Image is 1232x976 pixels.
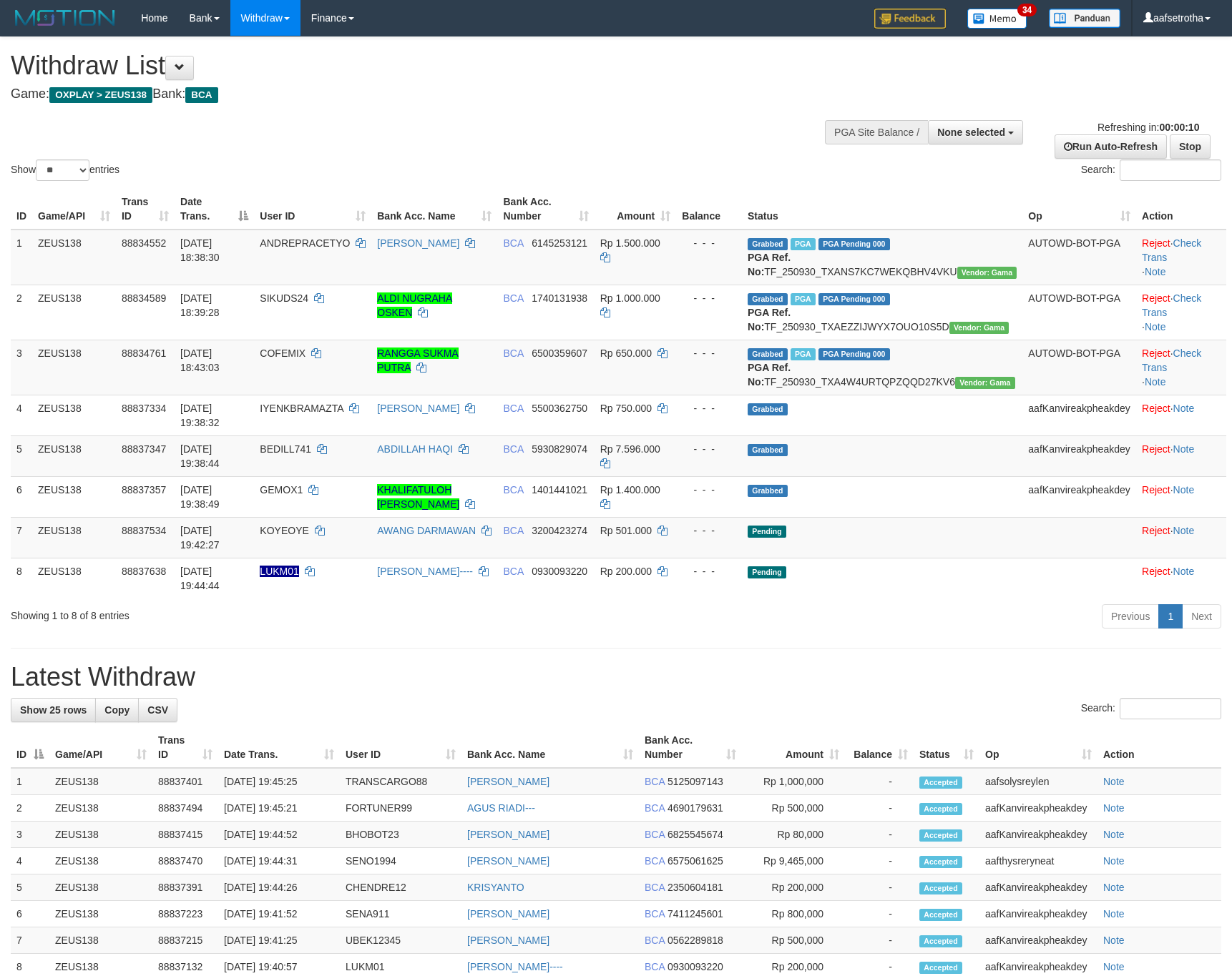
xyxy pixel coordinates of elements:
[979,848,1097,874] td: aafthysreryneat
[11,340,32,395] td: 3
[791,238,816,250] span: Marked by aafsolysreylen
[1136,558,1226,598] td: ·
[668,908,723,920] span: Copy 7411245601 to clipboard
[138,698,177,722] a: CSV
[957,267,1017,279] span: Vendor URL: https://trx31.1velocity.biz
[668,855,723,867] span: Copy 6575061625 to clipboard
[979,768,1097,795] td: aafsolysreylen
[845,768,914,795] td: -
[1142,347,1201,373] a: Check Trans
[919,962,962,974] span: Accepted
[645,829,665,840] span: BCA
[32,230,116,285] td: ZEUS138
[260,403,343,414] span: IYENKBRAMAZTA
[260,347,305,359] span: COFEMIX
[600,237,660,249] span: Rp 1.500.000
[1142,237,1201,263] a: Check Trans
[845,795,914,822] td: -
[1097,122,1199,133] span: Refreshing in:
[748,238,788,250] span: Grabbed
[340,901,461,927] td: SENA911
[742,848,845,874] td: Rp 9,465,000
[122,484,166,496] span: 88837357
[377,566,473,577] a: [PERSON_NAME]----
[1055,134,1167,159] a: Run Auto-Refresh
[340,848,461,874] td: SENO1994
[668,776,723,787] span: Copy 5125097143 to clipboard
[1145,376,1166,388] a: Note
[122,237,166,249] span: 88834552
[340,727,461,768] th: User ID: activate to sort column ascending
[748,526,786,538] span: Pending
[218,927,340,954] td: [DATE] 19:41:25
[1136,189,1226,230] th: Action
[748,293,788,305] span: Grabbed
[467,855,549,867] a: [PERSON_NAME]
[682,291,736,305] div: - - -
[955,377,1015,389] span: Vendor URL: https://trx31.1velocity.biz
[1145,266,1166,277] a: Note
[11,476,32,517] td: 6
[1103,935,1125,946] a: Note
[1142,566,1170,577] a: Reject
[467,829,549,840] a: [PERSON_NAME]
[1103,882,1125,893] a: Note
[49,848,152,874] td: ZEUS138
[600,443,660,455] span: Rp 7.596.000
[377,347,459,373] a: RANGGA SUKMA PUTRA
[919,856,962,868] span: Accepted
[467,961,563,972] a: [PERSON_NAME]----
[218,768,340,795] td: [DATE] 19:45:25
[682,483,736,497] div: - - -
[668,961,723,972] span: Copy 0930093220 to clipboard
[645,908,665,920] span: BCA
[377,292,452,318] a: ALDI NUGRAHA OSKEN
[791,348,816,360] span: Marked by aafsolysreylen
[497,189,594,230] th: Bank Acc. Number: activate to sort column ascending
[825,120,928,144] div: PGA Site Balance /
[742,727,845,768] th: Amount: activate to sort column ascending
[11,435,32,476] td: 5
[260,566,298,577] span: Nama rekening ada tanda titik/strip, harap diedit
[1145,321,1166,332] a: Note
[467,935,549,946] a: [PERSON_NAME]
[919,935,962,947] span: Accepted
[979,795,1097,822] td: aafKanvireakpheakdey
[377,403,459,414] a: [PERSON_NAME]
[218,727,340,768] th: Date Trans.: activate to sort column ascending
[49,927,152,954] td: ZEUS138
[11,727,49,768] th: ID: activate to sort column descending
[600,292,660,304] span: Rp 1.000.000
[503,403,523,414] span: BCA
[340,874,461,901] td: CHENDRE12
[1103,802,1125,814] a: Note
[377,525,476,536] a: AWANG DARMAWAN
[1173,403,1195,414] a: Note
[95,698,139,722] a: Copy
[1017,4,1037,16] span: 34
[180,403,220,428] span: [DATE] 19:38:32
[11,822,49,848] td: 3
[11,663,1221,691] h1: Latest Withdraw
[11,285,32,340] td: 2
[845,848,914,874] td: -
[600,403,652,414] span: Rp 750.000
[937,127,1005,138] span: None selected
[818,348,890,360] span: PGA Pending
[1120,698,1221,719] input: Search:
[919,909,962,921] span: Accepted
[914,727,979,768] th: Status: activate to sort column ascending
[32,435,116,476] td: ZEUS138
[122,403,166,414] span: 88837334
[32,340,116,395] td: ZEUS138
[742,340,1022,395] td: TF_250930_TXA4W4URTQPZQQD27KV6
[11,7,119,29] img: MOTION_logo.png
[791,293,816,305] span: Marked by aafsolysreylen
[845,927,914,954] td: -
[11,558,32,598] td: 8
[260,525,308,536] span: KOYEOYE
[748,252,791,277] b: PGA Ref. No:
[742,795,845,822] td: Rp 500,000
[122,566,166,577] span: 88837638
[919,777,962,789] span: Accepted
